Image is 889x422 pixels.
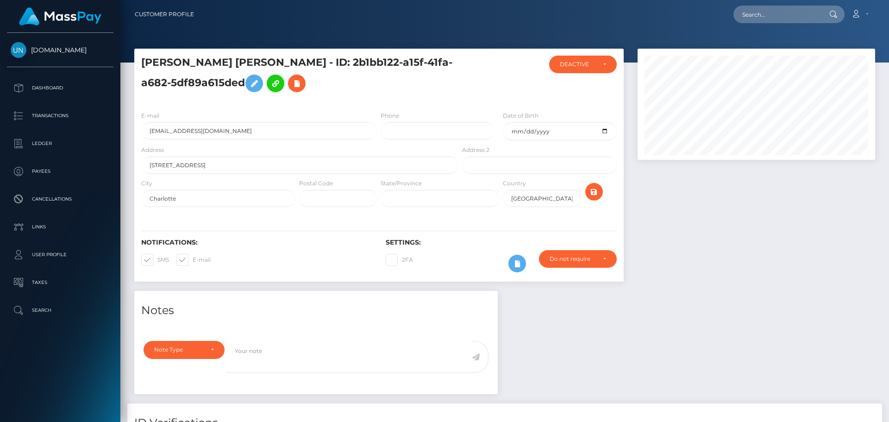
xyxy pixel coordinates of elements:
label: Phone [381,112,399,120]
p: Dashboard [11,81,110,95]
input: Search... [733,6,820,23]
h4: Notes [141,302,491,319]
div: DEACTIVE [560,61,595,68]
a: Search [7,299,113,322]
a: Cancellations [7,188,113,211]
label: Address [141,146,164,154]
label: State/Province [381,179,422,188]
h5: [PERSON_NAME] [PERSON_NAME] - ID: 2b1bb122-a15f-41fa-a682-5df89a615ded [141,56,453,97]
div: Note Type [154,346,203,353]
a: Payees [7,160,113,183]
span: [DOMAIN_NAME] [7,46,113,54]
button: Do not require [539,250,617,268]
p: Transactions [11,109,110,123]
p: User Profile [11,248,110,262]
a: Taxes [7,271,113,294]
label: E-mail [176,254,211,266]
a: User Profile [7,243,113,266]
p: Payees [11,164,110,178]
a: Transactions [7,104,113,127]
label: E-mail [141,112,159,120]
button: DEACTIVE [549,56,617,73]
button: Note Type [144,341,225,359]
label: 2FA [386,254,413,266]
label: Postal Code [299,179,333,188]
label: Address 2 [462,146,489,154]
img: MassPay Logo [19,7,101,25]
a: Customer Profile [135,5,194,24]
a: Links [7,215,113,239]
a: Ledger [7,132,113,155]
label: SMS [141,254,169,266]
p: Links [11,220,110,234]
img: Unlockt.me [11,42,26,58]
a: Dashboard [7,76,113,100]
h6: Notifications: [141,239,372,246]
label: Date of Birth [503,112,538,120]
label: City [141,179,152,188]
label: Country [503,179,526,188]
div: Do not require [550,255,595,263]
p: Ledger [11,137,110,151]
h6: Settings: [386,239,616,246]
p: Taxes [11,276,110,290]
p: Search [11,303,110,317]
p: Cancellations [11,192,110,206]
